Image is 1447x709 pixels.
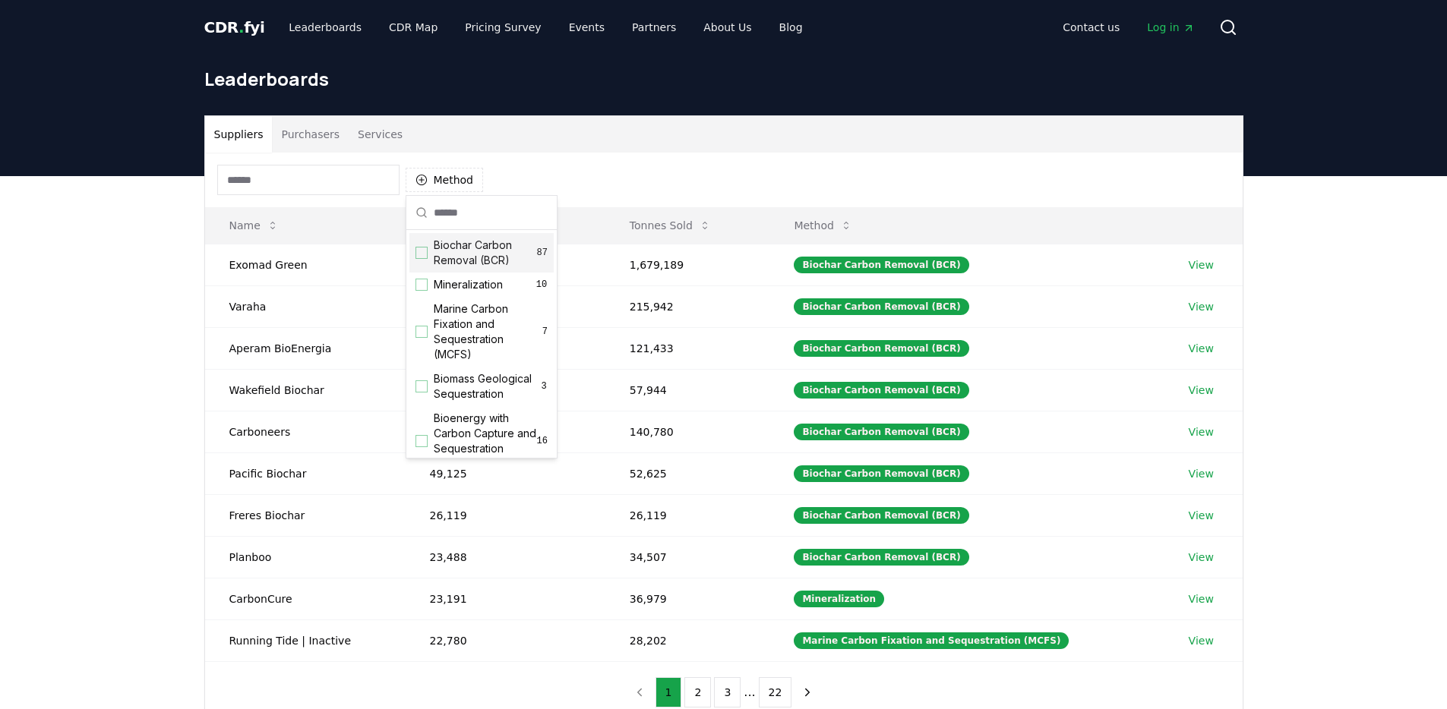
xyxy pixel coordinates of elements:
[759,677,792,707] button: 22
[406,494,605,536] td: 26,119
[1050,14,1132,41] a: Contact us
[1189,591,1214,607] a: View
[434,411,537,471] span: Bioenergy with Carbon Capture and Sequestration (BECCS)
[204,18,265,36] span: CDR fyi
[205,116,273,153] button: Suppliers
[1147,20,1194,35] span: Log in
[536,279,548,291] span: 10
[794,298,968,315] div: Biochar Carbon Removal (BCR)
[1189,550,1214,565] a: View
[794,465,968,482] div: Biochar Carbon Removal (BCR)
[605,369,770,411] td: 57,944
[794,507,968,524] div: Biochar Carbon Removal (BCR)
[1135,14,1206,41] a: Log in
[1189,383,1214,398] a: View
[744,683,755,701] li: ...
[434,301,542,362] span: Marine Carbon Fixation and Sequestration (MCFS)
[691,14,763,41] a: About Us
[276,14,374,41] a: Leaderboards
[406,578,605,619] td: 23,191
[767,14,815,41] a: Blog
[1189,341,1214,356] a: View
[605,578,770,619] td: 36,979
[684,677,711,707] button: 2
[1189,508,1214,523] a: View
[795,677,820,707] button: next page
[794,340,968,357] div: Biochar Carbon Removal (BCR)
[217,210,291,241] button: Name
[605,494,770,536] td: 26,119
[605,619,770,661] td: 28,202
[605,452,770,494] td: 52,625
[406,536,605,578] td: 23,488
[272,116,349,153] button: Purchasers
[276,14,814,41] nav: Main
[349,116,412,153] button: Services
[434,238,537,268] span: Biochar Carbon Removal (BCR)
[605,327,770,369] td: 121,433
[605,285,770,327] td: 215,942
[782,210,864,241] button: Method
[205,285,406,327] td: Varaha
[605,244,770,285] td: 1,679,189
[205,369,406,411] td: Wakefield Biochar
[239,18,244,36] span: .
[537,247,548,259] span: 87
[794,549,968,566] div: Biochar Carbon Removal (BCR)
[794,257,968,273] div: Biochar Carbon Removal (BCR)
[205,494,406,536] td: Freres Biochar
[453,14,553,41] a: Pricing Survey
[205,536,406,578] td: Planboo
[406,452,605,494] td: 49,125
[377,14,450,41] a: CDR Map
[794,591,884,607] div: Mineralization
[205,244,406,285] td: Exomad Green
[406,168,484,192] button: Method
[205,411,406,452] td: Carboneers
[542,326,548,338] span: 7
[605,411,770,452] td: 140,780
[794,424,968,440] div: Biochar Carbon Removal (BCR)
[406,619,605,661] td: 22,780
[605,536,770,578] td: 34,507
[1189,424,1214,440] a: View
[434,277,503,292] span: Mineralization
[794,632,1069,649] div: Marine Carbon Fixation and Sequestration (MCFS)
[656,677,682,707] button: 1
[205,619,406,661] td: Running Tide | Inactive
[1050,14,1206,41] nav: Main
[794,382,968,399] div: Biochar Carbon Removal (BCR)
[434,371,540,402] span: Biomass Geological Sequestration
[1189,257,1214,273] a: View
[620,14,688,41] a: Partners
[618,210,723,241] button: Tonnes Sold
[1189,299,1214,314] a: View
[204,17,265,38] a: CDR.fyi
[540,380,548,392] span: 3
[557,14,617,41] a: Events
[205,327,406,369] td: Aperam BioEnergia
[205,578,406,619] td: CarbonCure
[537,435,548,447] span: 16
[1189,466,1214,481] a: View
[714,677,741,707] button: 3
[205,452,406,494] td: Pacific Biochar
[1189,633,1214,648] a: View
[204,67,1243,91] h1: Leaderboards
